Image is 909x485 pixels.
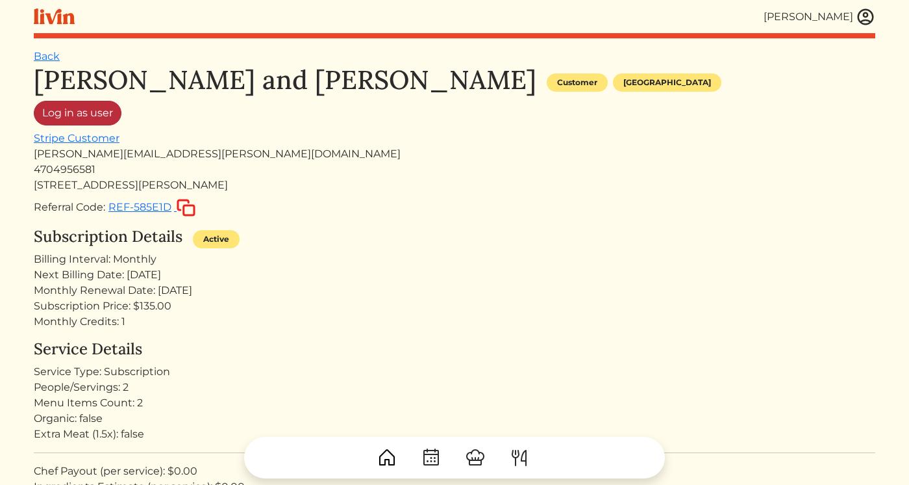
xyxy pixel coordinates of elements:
div: [PERSON_NAME] [764,9,853,25]
a: Log in as user [34,101,121,125]
div: Customer [547,73,608,92]
div: Active [193,230,240,248]
img: ChefHat-a374fb509e4f37eb0702ca99f5f64f3b6956810f32a249b33092029f8484b388.svg [465,447,486,468]
img: ForkKnife-55491504ffdb50bab0c1e09e7649658475375261d09fd45db06cec23bce548bf.svg [509,447,530,468]
div: Subscription Price: $135.00 [34,298,875,314]
div: Next Billing Date: [DATE] [34,267,875,283]
h4: Subscription Details [34,228,182,246]
h4: Service Details [34,340,875,359]
img: copy-c88c4d5ff2289bbd861d3078f624592c1430c12286b036973db34a3c10e19d95.svg [177,199,195,216]
div: Monthly Credits: 1 [34,314,875,330]
span: REF-585E1D [108,201,171,213]
div: [PERSON_NAME][EMAIL_ADDRESS][PERSON_NAME][DOMAIN_NAME] [34,146,875,162]
a: Back [34,50,60,62]
img: CalendarDots-5bcf9d9080389f2a281d69619e1c85352834be518fbc73d9501aef674afc0d57.svg [421,447,442,468]
div: Billing Interval: Monthly [34,252,875,267]
div: [GEOGRAPHIC_DATA] [613,73,721,92]
button: REF-585E1D [108,198,196,217]
img: House-9bf13187bcbb5817f509fe5e7408150f90897510c4275e13d0d5fca38e0b5951.svg [377,447,397,468]
a: Stripe Customer [34,132,119,144]
span: Referral Code: [34,201,105,213]
img: user_account-e6e16d2ec92f44fc35f99ef0dc9cddf60790bfa021a6ecb1c896eb5d2907b31c.svg [856,7,875,27]
div: Monthly Renewal Date: [DATE] [34,283,875,298]
div: Service Type: Subscription [34,364,875,380]
div: 4704956581 [34,162,875,177]
h1: [PERSON_NAME] and [PERSON_NAME] [34,64,536,96]
img: livin-logo-a0d97d1a881af30f6274990eb6222085a2533c92bbd1e4f22c21b4f0d0e3210c.svg [34,8,75,25]
div: People/Servings: 2 [34,380,875,395]
div: Organic: false [34,411,875,426]
div: [STREET_ADDRESS][PERSON_NAME] [34,177,875,193]
div: Menu Items Count: 2 [34,395,875,411]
